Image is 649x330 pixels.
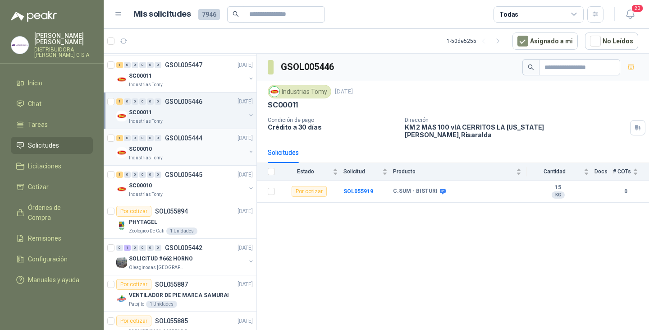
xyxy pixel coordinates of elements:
[11,37,28,54] img: Company Logo
[28,182,49,192] span: Cotizar
[124,62,131,68] div: 0
[139,135,146,141] div: 0
[146,301,177,308] div: 1 Unidades
[198,9,220,20] span: 7946
[28,254,68,264] span: Configuración
[129,255,193,263] p: SOLICITUD #662 HORNO
[238,317,253,325] p: [DATE]
[116,169,255,198] a: 1 0 0 0 0 0 GSOL005445[DATE] Company LogoSC00010Industrias Tomy
[147,62,154,68] div: 0
[447,34,505,48] div: 1 - 50 de 5255
[155,208,188,214] p: SOL055894
[268,123,398,131] p: Crédito a 30 días
[11,251,93,268] a: Configuración
[28,203,84,223] span: Órdenes de Compra
[393,163,527,181] th: Producto
[28,233,61,243] span: Remisiones
[499,9,518,19] div: Todas
[129,108,152,117] p: SC00011
[116,74,127,85] img: Company Logo
[268,148,299,158] div: Solicitudes
[594,163,613,181] th: Docs
[343,188,373,195] a: SOL055919
[11,11,57,22] img: Logo peakr
[343,168,380,175] span: Solicitud
[335,88,353,96] p: [DATE]
[155,172,161,178] div: 0
[124,98,131,105] div: 0
[34,47,93,58] p: DISTRIBUIDORA [PERSON_NAME] G S.A
[280,163,343,181] th: Estado
[129,145,152,153] p: SC00010
[34,33,93,45] p: [PERSON_NAME] [PERSON_NAME]
[28,275,79,285] span: Manuales y ayuda
[343,163,393,181] th: Solicitud
[116,184,127,195] img: Company Logo
[405,117,626,123] p: Dirección
[393,188,438,195] b: C.SUM - BISTURI
[28,161,61,171] span: Licitaciones
[527,184,589,191] b: 15
[147,245,154,251] div: 0
[116,98,123,105] div: 1
[132,98,138,105] div: 0
[147,135,154,141] div: 0
[11,116,93,133] a: Tareas
[132,135,138,141] div: 0
[512,33,578,50] button: Asignado a mi
[155,62,161,68] div: 0
[165,98,202,105] p: GSOL005446
[28,99,41,109] span: Chat
[270,87,279,97] img: Company Logo
[133,8,191,21] h1: Mis solicitudes
[155,98,161,105] div: 0
[165,62,202,68] p: GSOL005447
[124,135,131,141] div: 0
[11,74,93,92] a: Inicio
[552,191,565,199] div: KG
[129,218,157,227] p: PHYTAGEL
[613,187,638,196] b: 0
[11,137,93,154] a: Solicitudes
[104,275,256,312] a: Por cotizarSOL055887[DATE] Company LogoVENTILADOR DE PIE MARCA SAMURAIPatojito1 Unidades
[613,168,631,175] span: # COTs
[155,245,161,251] div: 0
[129,181,152,190] p: SC00010
[116,257,127,268] img: Company Logo
[268,100,298,110] p: SC00011
[129,154,163,162] p: Industrias Tomy
[147,172,154,178] div: 0
[238,98,253,106] p: [DATE]
[268,117,398,123] p: Condición de pago
[116,60,255,88] a: 1 0 0 0 0 0 GSOL005447[DATE] Company LogoSC00011Industrias Tomy
[139,98,146,105] div: 0
[11,199,93,226] a: Órdenes de Compra
[116,206,151,217] div: Por cotizar
[268,85,331,98] div: Industrias Tomy
[165,135,202,141] p: GSOL005444
[129,228,165,235] p: Zoologico De Cali
[147,98,154,105] div: 0
[132,172,138,178] div: 0
[124,172,131,178] div: 0
[155,281,188,288] p: SOL055887
[139,245,146,251] div: 0
[11,158,93,175] a: Licitaciones
[116,62,123,68] div: 1
[116,293,127,304] img: Company Logo
[238,61,253,70] p: [DATE]
[11,271,93,288] a: Manuales y ayuda
[116,135,123,141] div: 1
[28,140,59,150] span: Solicitudes
[139,62,146,68] div: 0
[116,279,151,290] div: Por cotizar
[132,62,138,68] div: 0
[238,280,253,289] p: [DATE]
[280,168,331,175] span: Estado
[527,168,582,175] span: Cantidad
[129,301,144,308] p: Patojito
[613,163,649,181] th: # COTs
[281,60,335,74] h3: GSOL005446
[155,318,188,324] p: SOL055885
